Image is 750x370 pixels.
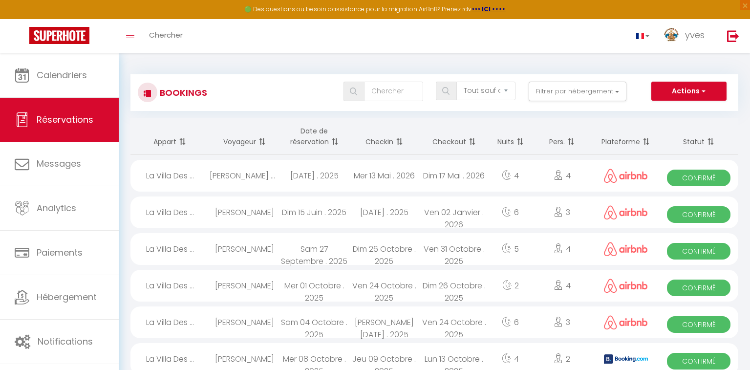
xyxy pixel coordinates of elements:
[37,157,81,170] span: Messages
[529,82,626,101] button: Filtrer par hébergement
[419,118,489,155] th: Sort by checkout
[37,69,87,81] span: Calendriers
[37,246,83,259] span: Paiements
[651,82,727,101] button: Actions
[657,19,717,53] a: ... yves
[142,19,190,53] a: Chercher
[210,118,279,155] th: Sort by guest
[37,113,93,126] span: Réservations
[592,118,659,155] th: Sort by channel
[38,335,93,348] span: Notifications
[664,28,679,43] img: ...
[364,82,423,101] input: Chercher
[659,118,738,155] th: Sort by status
[279,118,349,155] th: Sort by booking date
[489,118,532,155] th: Sort by nights
[685,29,705,41] span: yves
[157,82,207,104] h3: Bookings
[532,118,592,155] th: Sort by people
[37,202,76,214] span: Analytics
[349,118,419,155] th: Sort by checkin
[37,291,97,303] span: Hébergement
[130,118,210,155] th: Sort by rentals
[29,27,89,44] img: Super Booking
[727,30,739,42] img: logout
[471,5,506,13] a: >>> ICI <<<<
[149,30,183,40] span: Chercher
